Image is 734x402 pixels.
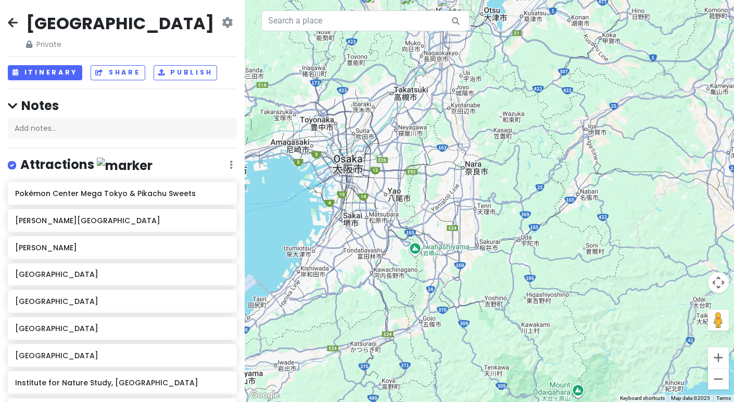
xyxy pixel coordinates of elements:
h4: Attractions [20,156,153,174]
div: Add notes... [8,118,237,140]
h6: [GEOGRAPHIC_DATA] [15,324,229,333]
h6: Pokémon Center Mega Tokyo & Pikachu Sweets [15,189,229,198]
button: Zoom in [708,347,729,368]
h6: [GEOGRAPHIC_DATA] [15,297,229,306]
input: Search a place [261,10,470,31]
button: Share [91,65,145,80]
img: marker [97,157,153,174]
h6: [PERSON_NAME][GEOGRAPHIC_DATA] [15,216,229,225]
h6: [GEOGRAPHIC_DATA] [15,351,229,360]
h6: Institute for Nature Study, [GEOGRAPHIC_DATA] [15,378,229,387]
h4: Notes [8,98,237,114]
span: Map data ©2025 [671,395,710,401]
h6: [GEOGRAPHIC_DATA] [15,270,229,279]
button: Zoom out [708,369,729,389]
img: Google [247,388,282,402]
h6: [PERSON_NAME] [15,243,229,252]
button: Keyboard shortcuts [620,395,665,402]
a: Open this area in Google Maps (opens a new window) [247,388,282,402]
a: Terms (opens in new tab) [716,395,731,401]
button: Map camera controls [708,272,729,293]
h2: [GEOGRAPHIC_DATA] [26,13,214,34]
button: Drag Pegman onto the map to open Street View [708,310,729,331]
button: Itinerary [8,65,82,80]
button: Publish [154,65,218,80]
span: Private [26,39,214,50]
